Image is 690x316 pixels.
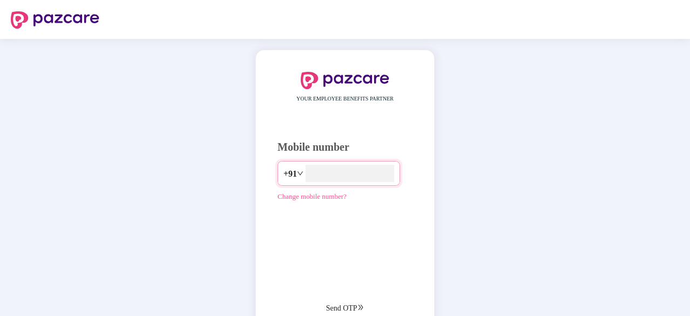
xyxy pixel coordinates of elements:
[300,170,306,177] span: down
[301,72,389,89] img: logo
[11,12,99,29] img: logo
[278,192,359,201] a: Change mobile number?
[296,95,395,103] span: YOUR EMPLOYEE BENEFITS PARTNER
[278,139,412,156] div: Mobile number
[283,167,300,180] span: +91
